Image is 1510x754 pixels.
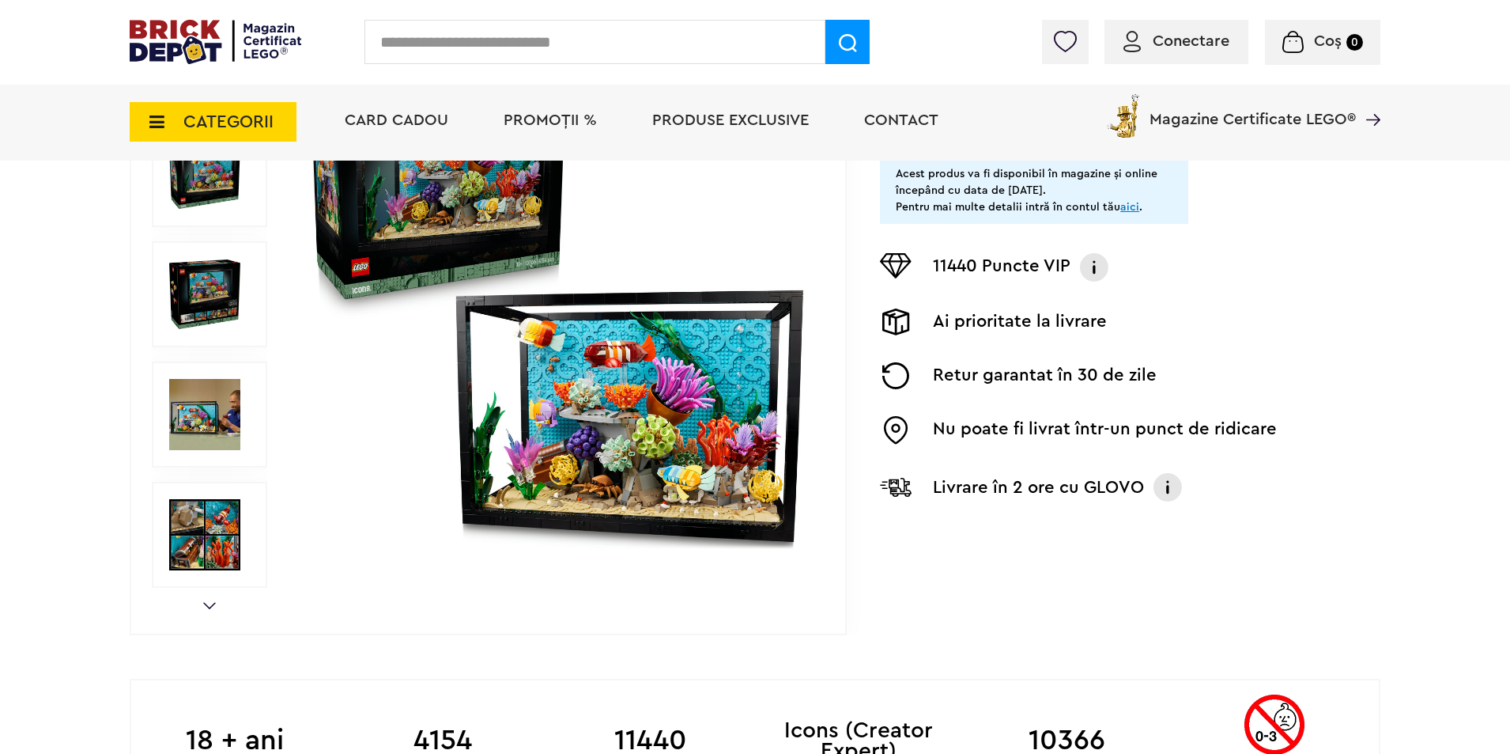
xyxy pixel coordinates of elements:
span: Conectare [1153,33,1229,49]
a: Contact [864,112,938,128]
a: Card Cadou [345,112,448,128]
img: Livrare Glovo [880,477,912,497]
a: Magazine Certificate LEGO® [1356,91,1380,107]
img: Returnare [880,362,912,389]
div: Acest produs va fi disponibil în magazine și online începând cu data de [DATE]. Pentru mai multe ... [896,166,1172,216]
a: Produse exclusive [652,112,809,128]
a: Conectare [1123,33,1229,49]
a: Next [203,602,216,609]
p: Retur garantat în 30 de zile [933,362,1157,389]
img: Easybox [880,416,912,445]
img: Info livrare cu GLOVO [1152,472,1183,503]
img: LEGO Icons (Creator Expert) Acvariu tropical [169,499,240,570]
img: Acvariu tropical LEGO 10366 [169,259,240,330]
img: Acvariu tropical [169,138,240,210]
p: Nu poate fi livrat într-un punct de ridicare [933,416,1277,445]
p: Livrare în 2 ore cu GLOVO [933,475,1144,500]
p: 11440 Puncte VIP [933,253,1070,282]
img: Seturi Lego Acvariu tropical [169,379,240,450]
img: Puncte VIP [880,253,912,278]
span: Magazine Certificate LEGO® [1149,91,1356,127]
small: 0 [1346,34,1363,51]
a: aici [1120,202,1139,213]
a: PROMOȚII % [504,112,597,128]
p: Ai prioritate la livrare [933,309,1107,335]
img: Livrare [880,309,912,335]
span: CATEGORII [183,113,274,131]
img: Acvariu tropical [302,40,811,549]
img: Info VIP [1078,253,1110,282]
span: Coș [1314,33,1342,49]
